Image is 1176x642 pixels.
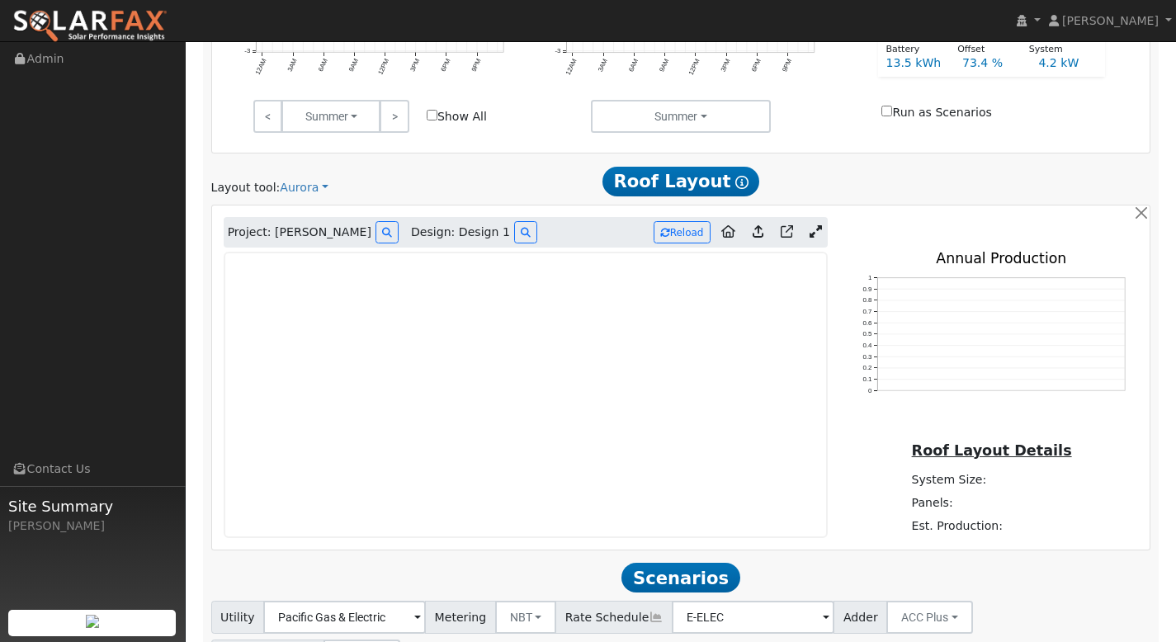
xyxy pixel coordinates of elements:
input: Show All [427,110,437,120]
span: Site Summary [8,495,177,517]
img: retrieve [86,615,99,628]
text: 0.4 [862,342,872,350]
text: 9AM [347,58,360,73]
text: 6AM [317,58,329,73]
text: 0.8 [862,297,872,304]
span: Design: Design 1 [411,224,510,241]
td: Panels: [909,491,1065,514]
span: Roof Layout [602,167,760,196]
div: 73.4 % [953,54,1029,72]
text: 3AM [597,58,609,73]
text: 6PM [750,58,763,73]
span: Utility [211,601,265,634]
text: 12PM [376,58,390,76]
text: 3PM [409,58,421,73]
label: Show All [427,108,487,125]
button: NBT [495,601,557,634]
text: 12AM [564,58,579,76]
text: 0.7 [862,309,871,316]
text: 0.3 [862,353,872,361]
label: Run as Scenarios [881,104,991,121]
a: > [380,100,409,133]
text: 0.6 [862,319,872,327]
text: Annual Production [936,251,1066,267]
text: -3 [555,47,562,54]
div: 13.5 kWh [877,54,953,72]
u: Roof Layout Details [912,442,1072,459]
text: 3PM [720,58,732,73]
i: Show Help [735,176,749,189]
text: 1 [868,275,871,282]
input: Select a Rate Schedule [672,601,834,634]
div: Battery [877,43,949,57]
text: 6AM [627,58,640,73]
button: Reload [654,221,711,243]
text: 0.2 [862,365,871,372]
input: Select a Utility [263,601,426,634]
a: < [253,100,282,133]
text: 0.9 [862,286,872,293]
a: Expand Aurora window [804,220,828,245]
text: -2 [244,35,250,43]
div: Offset [949,43,1021,57]
span: Layout tool: [211,181,281,194]
text: 9AM [658,58,670,73]
text: 12PM [687,58,701,76]
span: Rate Schedule [555,601,673,634]
text: 3AM [286,58,298,73]
text: 6PM [440,58,452,73]
text: -2 [555,35,561,43]
button: Summer [281,100,380,133]
span: [PERSON_NAME] [1062,14,1159,27]
span: Project: [PERSON_NAME] [228,224,371,241]
div: [PERSON_NAME] [8,517,177,535]
text: 9PM [781,58,793,73]
text: 0.5 [862,331,872,338]
text: 9PM [470,58,483,73]
td: Est. Production: [909,514,1065,537]
text: 12AM [253,58,267,76]
span: Metering [425,601,496,634]
input: Run as Scenarios [881,106,892,116]
div: 4.2 kW [1030,54,1106,72]
a: Upload consumption to Aurora project [746,220,770,246]
a: Open in Aurora [774,220,800,246]
button: ACC Plus [886,601,973,634]
a: Aurora to Home [715,220,742,246]
td: System Size: [909,468,1065,491]
div: System [1020,43,1092,57]
a: Aurora [280,179,328,196]
span: Scenarios [621,563,739,592]
button: Summer [591,100,772,133]
text: -3 [244,47,251,54]
span: Adder [834,601,887,634]
img: SolarFax [12,9,168,44]
text: 0.1 [862,376,871,384]
text: 0 [868,388,872,395]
